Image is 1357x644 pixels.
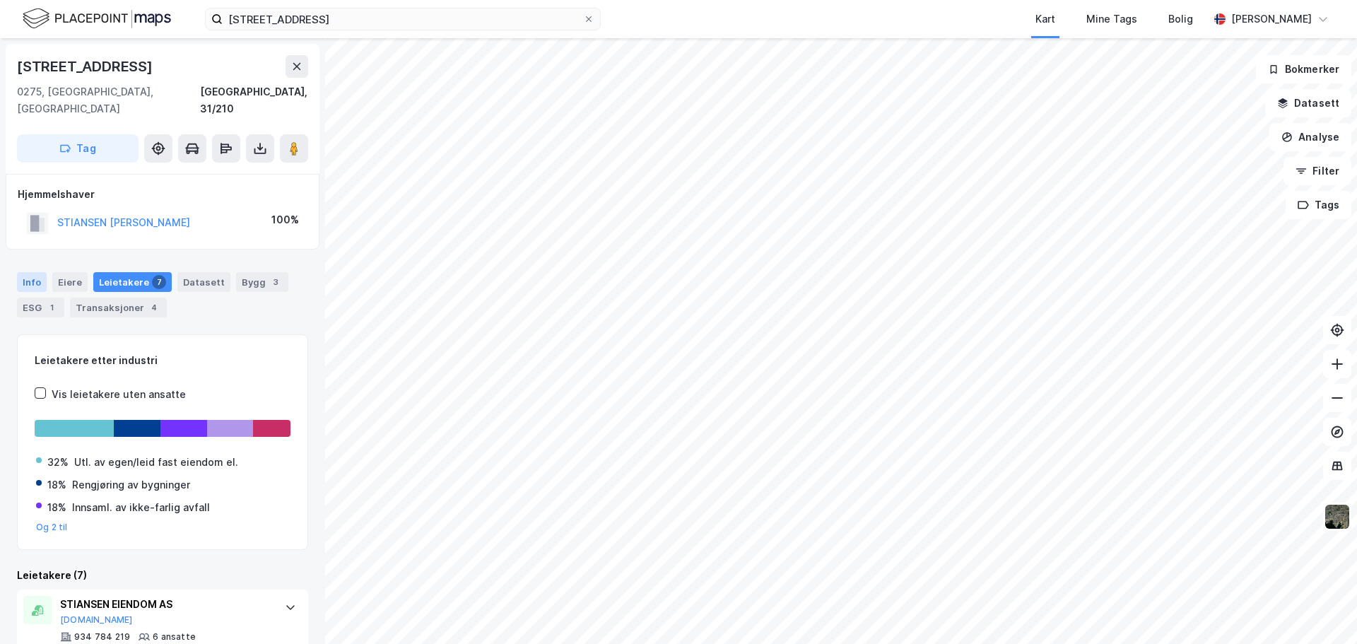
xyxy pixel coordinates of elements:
[1269,123,1351,151] button: Analyse
[1035,11,1055,28] div: Kart
[1086,11,1137,28] div: Mine Tags
[271,211,299,228] div: 100%
[60,614,133,626] button: [DOMAIN_NAME]
[72,499,210,516] div: Innsaml. av ikke-farlig avfall
[1231,11,1312,28] div: [PERSON_NAME]
[147,300,161,315] div: 4
[1286,576,1357,644] iframe: Chat Widget
[17,55,155,78] div: [STREET_ADDRESS]
[23,6,171,31] img: logo.f888ab2527a4732fd821a326f86c7f29.svg
[52,272,88,292] div: Eiere
[93,272,172,292] div: Leietakere
[269,275,283,289] div: 3
[70,298,167,317] div: Transaksjoner
[17,83,200,117] div: 0275, [GEOGRAPHIC_DATA], [GEOGRAPHIC_DATA]
[236,272,288,292] div: Bygg
[17,298,64,317] div: ESG
[152,275,166,289] div: 7
[1324,503,1351,530] img: 9k=
[1168,11,1193,28] div: Bolig
[47,454,69,471] div: 32%
[18,186,307,203] div: Hjemmelshaver
[60,596,271,613] div: STIANSEN EIENDOM AS
[47,476,66,493] div: 18%
[52,386,186,403] div: Vis leietakere uten ansatte
[1286,576,1357,644] div: Kontrollprogram for chat
[1283,157,1351,185] button: Filter
[17,134,139,163] button: Tag
[72,476,190,493] div: Rengjøring av bygninger
[17,567,308,584] div: Leietakere (7)
[223,8,583,30] input: Søk på adresse, matrikkel, gårdeiere, leietakere eller personer
[1265,89,1351,117] button: Datasett
[45,300,59,315] div: 1
[36,522,68,533] button: Og 2 til
[1256,55,1351,83] button: Bokmerker
[1286,191,1351,219] button: Tags
[74,454,238,471] div: Utl. av egen/leid fast eiendom el.
[200,83,308,117] div: [GEOGRAPHIC_DATA], 31/210
[35,352,290,369] div: Leietakere etter industri
[177,272,230,292] div: Datasett
[47,499,66,516] div: 18%
[153,631,196,643] div: 6 ansatte
[17,272,47,292] div: Info
[74,631,130,643] div: 934 784 219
